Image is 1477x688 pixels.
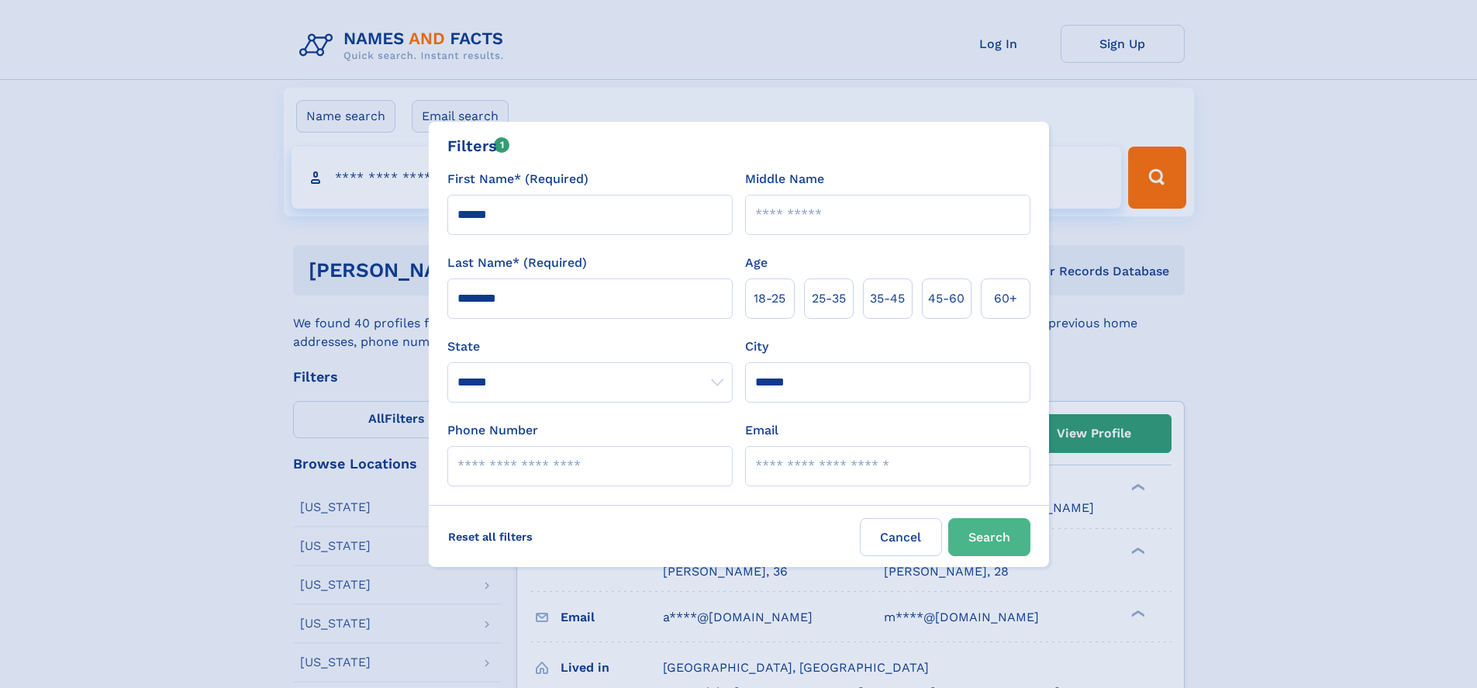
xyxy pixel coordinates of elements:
span: 25‑35 [812,289,846,308]
label: Middle Name [745,170,824,188]
span: 35‑45 [870,289,905,308]
button: Search [948,518,1030,556]
span: 45‑60 [928,289,965,308]
span: 18‑25 [754,289,785,308]
label: Cancel [860,518,942,556]
label: Email [745,421,778,440]
label: Last Name* (Required) [447,254,587,272]
label: Age [745,254,768,272]
label: Phone Number [447,421,538,440]
label: State [447,337,733,356]
div: Filters [447,134,510,157]
label: First Name* (Required) [447,170,588,188]
label: City [745,337,768,356]
label: Reset all filters [438,518,543,555]
span: 60+ [994,289,1017,308]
